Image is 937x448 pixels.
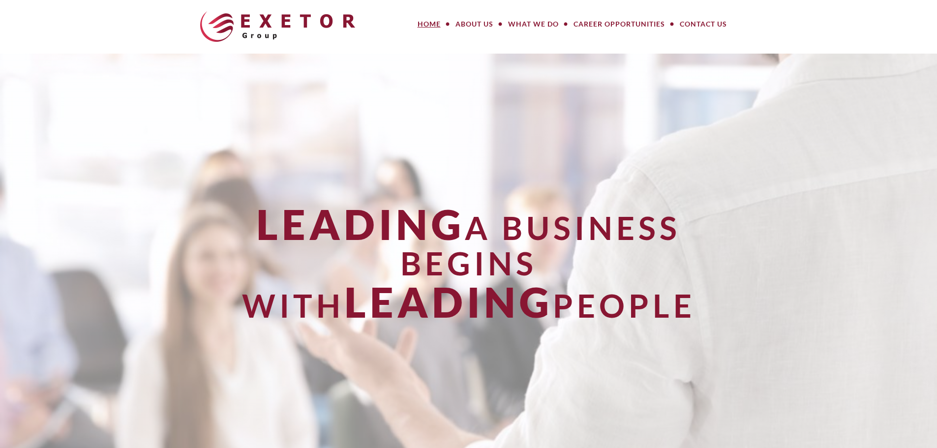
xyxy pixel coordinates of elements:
[200,11,355,42] img: The Exetor Group
[566,14,672,34] a: Career Opportunities
[672,14,734,34] a: Contact Us
[344,277,553,327] span: Leading
[448,14,501,34] a: About Us
[501,14,566,34] a: What We Do
[410,14,448,34] a: Home
[199,202,739,325] div: a Business Begins With People
[256,199,465,249] span: Leading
